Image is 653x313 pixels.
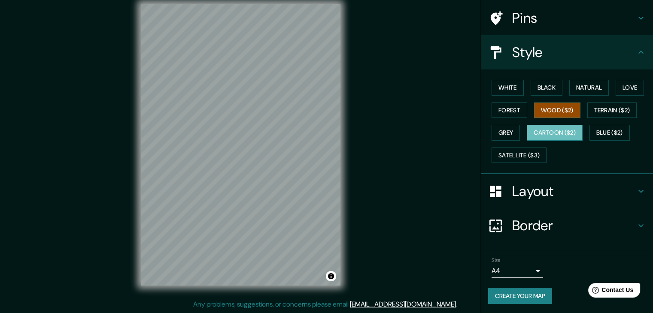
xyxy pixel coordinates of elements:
button: Blue ($2) [589,125,630,141]
iframe: Help widget launcher [577,280,644,304]
label: Size [492,257,501,264]
button: Cartoon ($2) [527,125,583,141]
h4: Pins [512,9,636,27]
div: Pins [481,1,653,35]
button: Grey [492,125,520,141]
button: Love [616,80,644,96]
button: Black [531,80,563,96]
button: Forest [492,102,527,118]
h4: Style [512,44,636,61]
canvas: Map [141,4,340,286]
h4: Border [512,217,636,234]
div: Layout [481,174,653,208]
div: Border [481,208,653,243]
p: Any problems, suggestions, or concerns please email . [193,299,457,310]
div: Style [481,35,653,69]
h4: Layout [512,183,636,200]
button: Terrain ($2) [587,102,637,118]
button: Satellite ($3) [492,147,547,163]
button: Natural [569,80,609,96]
div: A4 [492,264,543,278]
div: . [457,299,459,310]
a: [EMAIL_ADDRESS][DOMAIN_NAME] [350,300,456,309]
button: White [492,80,524,96]
button: Create your map [488,288,552,304]
button: Wood ($2) [534,102,580,118]
button: Toggle attribution [326,271,336,281]
div: . [459,299,460,310]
